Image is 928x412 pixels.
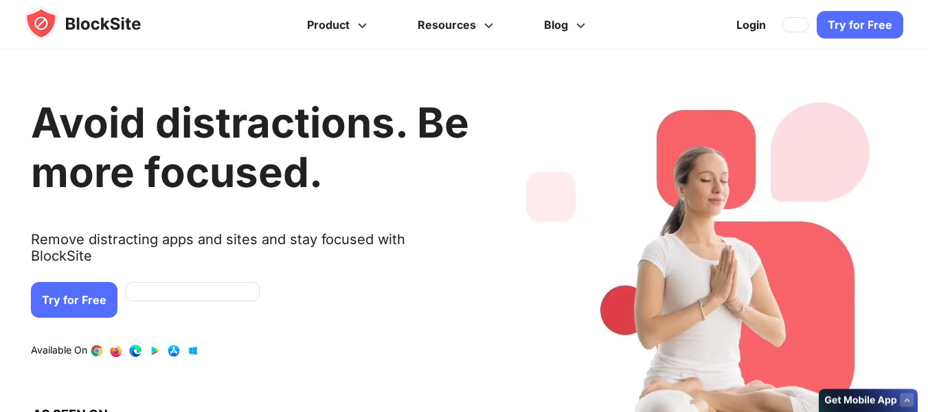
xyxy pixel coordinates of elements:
[31,282,117,318] a: Try for Free
[31,98,469,197] h1: Avoid distractions. Be more focused.
[31,344,87,358] text: Available On
[817,11,903,39] a: Try for Free
[31,231,469,275] text: Remove distracting apps and sites and stay focused with BlockSite
[728,8,774,41] a: Login
[25,7,168,40] img: blocksite-icon.5d769676.svg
